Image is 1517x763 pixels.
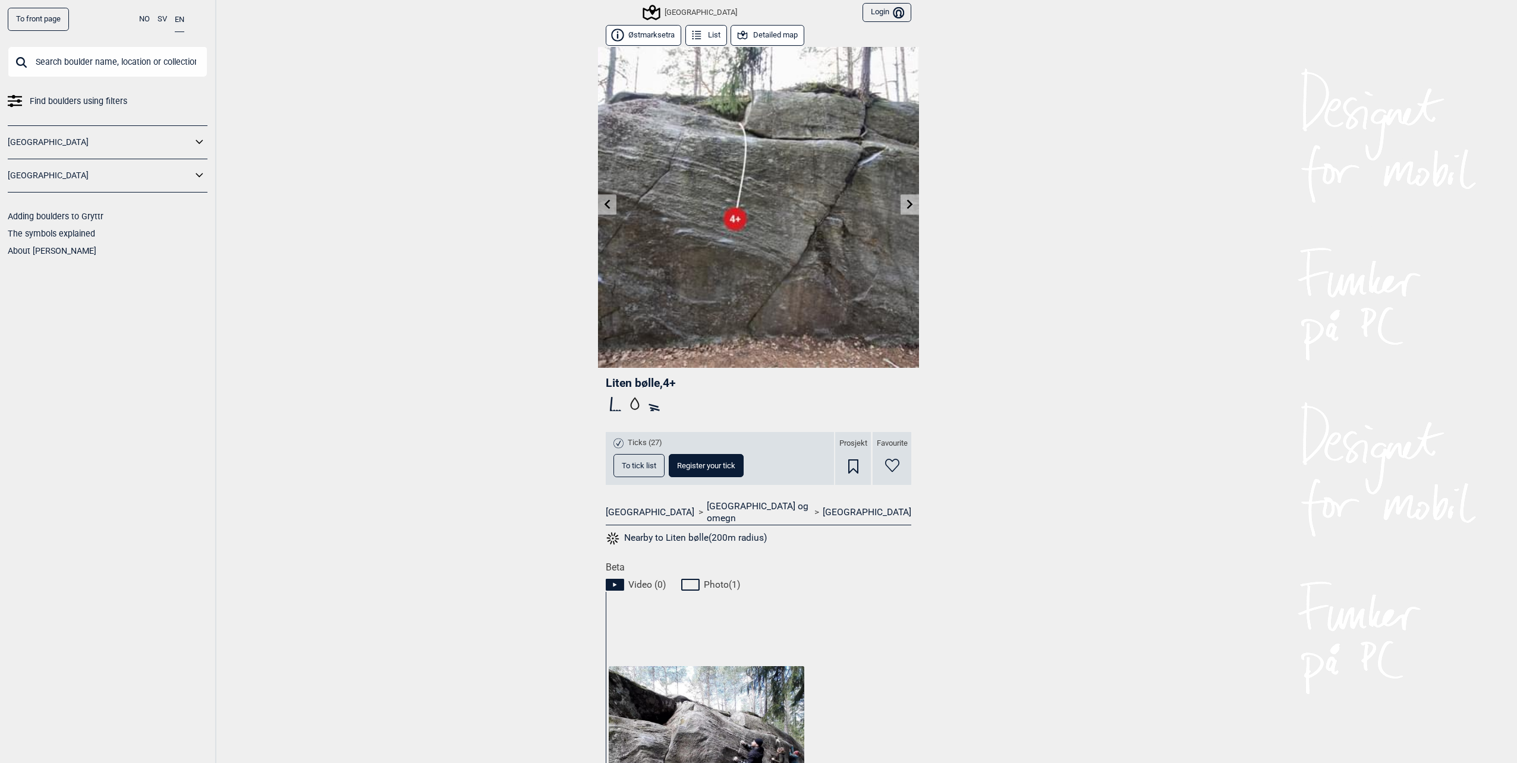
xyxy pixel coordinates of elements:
[139,8,150,31] button: NO
[30,93,127,110] span: Find boulders using filters
[628,579,666,591] span: Video ( 0 )
[863,3,911,23] button: Login
[8,93,207,110] a: Find boulders using filters
[175,8,184,32] button: EN
[704,579,740,591] span: Photo ( 1 )
[685,25,727,46] button: List
[877,439,908,449] span: Favourite
[606,376,676,390] span: Liten bølle , 4+
[677,462,735,469] span: Register your tick
[8,212,103,221] a: Adding boulders to Gryttr
[8,8,69,31] a: To front page
[731,25,804,46] button: Detailed map
[606,531,767,546] button: Nearby to Liten bølle(200m radius)
[628,438,662,448] span: Ticks (27)
[622,462,656,469] span: To tick list
[835,432,871,485] div: Prosjekt
[158,8,167,31] button: SV
[823,506,911,518] a: [GEOGRAPHIC_DATA]
[644,5,737,20] div: [GEOGRAPHIC_DATA]
[669,454,744,477] button: Register your tick
[613,454,665,477] button: To tick list
[8,246,96,256] a: About [PERSON_NAME]
[8,46,207,77] input: Search boulder name, location or collection
[8,134,192,151] a: [GEOGRAPHIC_DATA]
[8,167,192,184] a: [GEOGRAPHIC_DATA]
[606,500,911,525] nav: > >
[598,47,919,368] img: Liten bolle 200322
[606,25,681,46] button: Østmarksetra
[606,506,694,518] a: [GEOGRAPHIC_DATA]
[707,500,810,525] a: [GEOGRAPHIC_DATA] og omegn
[8,229,95,238] a: The symbols explained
